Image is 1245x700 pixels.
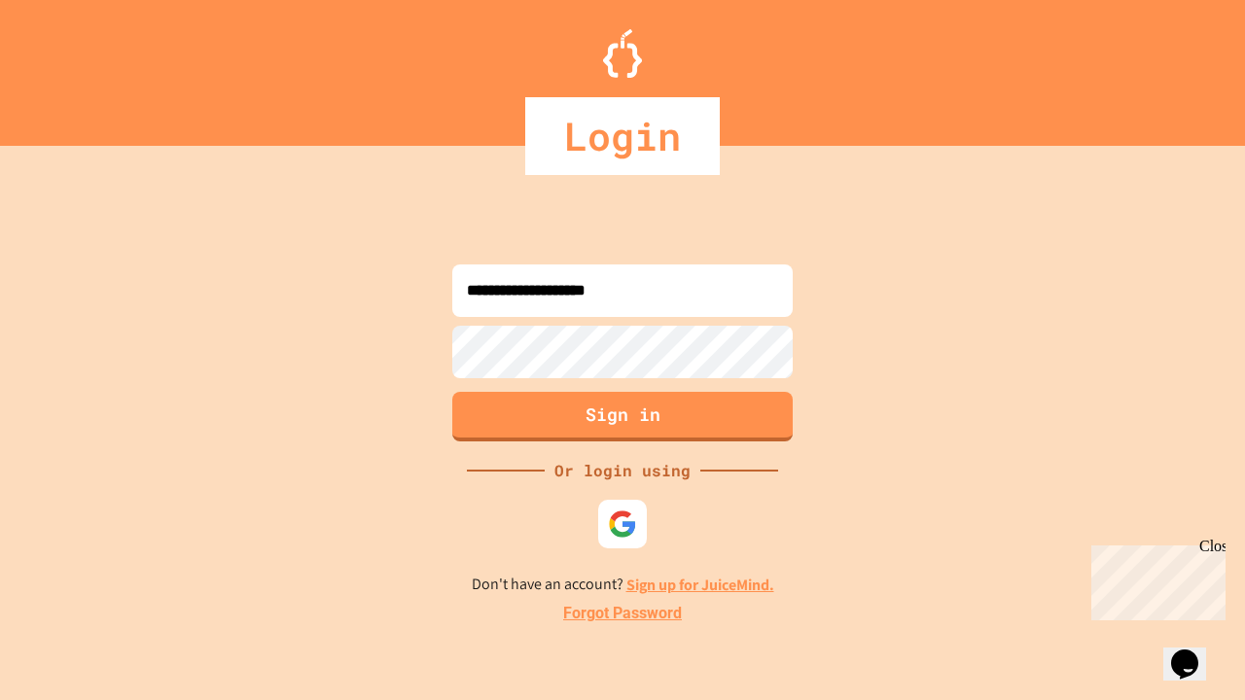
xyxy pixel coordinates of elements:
div: Login [525,97,720,175]
iframe: chat widget [1163,622,1226,681]
a: Forgot Password [563,602,682,625]
iframe: chat widget [1084,538,1226,620]
a: Sign up for JuiceMind. [626,575,774,595]
p: Don't have an account? [472,573,774,597]
img: Logo.svg [603,29,642,78]
img: google-icon.svg [608,509,637,539]
button: Sign in [452,392,793,441]
div: Or login using [545,459,700,482]
div: Chat with us now!Close [8,8,134,123]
